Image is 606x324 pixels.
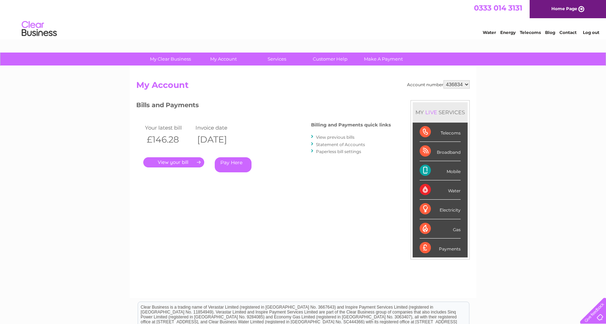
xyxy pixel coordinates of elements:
a: My Clear Business [142,53,199,66]
a: Statement of Accounts [316,142,365,147]
a: Customer Help [301,53,359,66]
a: Services [248,53,306,66]
div: Telecoms [420,123,461,142]
div: Mobile [420,161,461,180]
a: Water [483,30,496,35]
a: . [143,157,204,167]
td: Your latest bill [143,123,194,132]
div: Broadband [420,142,461,161]
a: Energy [500,30,516,35]
h4: Billing and Payments quick links [311,122,391,127]
a: View previous bills [316,135,354,140]
th: [DATE] [194,132,244,147]
div: Clear Business is a trading name of Verastar Limited (registered in [GEOGRAPHIC_DATA] No. 3667643... [138,4,469,34]
div: Gas [420,219,461,239]
a: Log out [583,30,599,35]
a: Contact [559,30,577,35]
div: Account number [407,80,470,89]
div: Payments [420,239,461,257]
a: My Account [195,53,253,66]
div: Water [420,180,461,200]
h2: My Account [136,80,470,94]
a: Telecoms [520,30,541,35]
td: Invoice date [194,123,244,132]
a: Blog [545,30,555,35]
div: Electricity [420,200,461,219]
a: 0333 014 3131 [474,4,522,12]
h3: Bills and Payments [136,100,391,112]
a: Make A Payment [354,53,412,66]
div: MY SERVICES [413,102,468,122]
div: LIVE [424,109,439,116]
a: Paperless bill settings [316,149,361,154]
img: logo.png [21,18,57,40]
a: Pay Here [215,157,252,172]
th: £146.28 [143,132,194,147]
